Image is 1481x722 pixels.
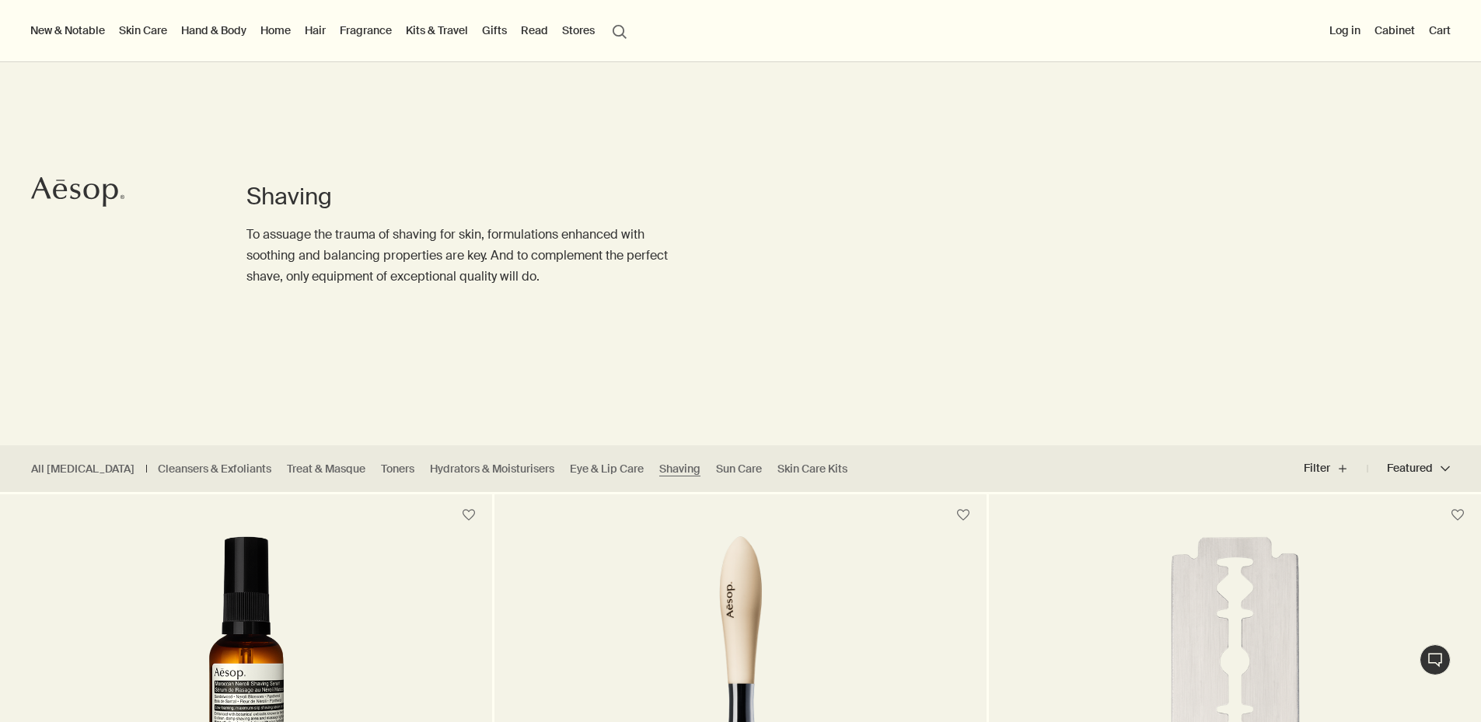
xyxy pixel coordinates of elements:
[158,462,271,476] a: Cleansers & Exfoliants
[949,501,977,529] button: Save to cabinet
[178,20,250,40] a: Hand & Body
[777,462,847,476] a: Skin Care Kits
[27,173,128,215] a: Aesop
[246,181,678,212] h1: Shaving
[1304,450,1367,487] button: Filter
[337,20,395,40] a: Fragrance
[403,20,471,40] a: Kits & Travel
[257,20,294,40] a: Home
[287,462,365,476] a: Treat & Masque
[1371,20,1418,40] a: Cabinet
[1326,20,1364,40] button: Log in
[31,176,124,208] svg: Aesop
[1444,501,1472,529] button: Save to cabinet
[559,20,598,40] button: Stores
[430,462,554,476] a: Hydrators & Moisturisers
[116,20,170,40] a: Skin Care
[1420,644,1451,675] button: Live Assistance
[27,20,108,40] button: New & Notable
[302,20,329,40] a: Hair
[570,462,644,476] a: Eye & Lip Care
[518,20,551,40] a: Read
[31,462,134,476] a: All [MEDICAL_DATA]
[1367,450,1450,487] button: Featured
[479,20,510,40] a: Gifts
[381,462,414,476] a: Toners
[455,501,483,529] button: Save to cabinet
[1426,20,1454,40] button: Cart
[716,462,762,476] a: Sun Care
[659,462,700,476] a: Shaving
[606,16,634,45] button: Open search
[246,224,678,288] p: To assuage the trauma of shaving for skin, formulations enhanced with soothing and balancing prop...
